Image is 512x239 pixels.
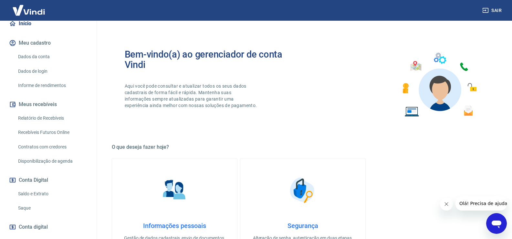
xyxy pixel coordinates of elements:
a: Contratos com credores [16,140,89,154]
iframe: Botão para abrir a janela de mensagens [486,213,507,234]
button: Meus recebíveis [8,97,89,112]
a: Recebíveis Futuros Online [16,126,89,139]
a: Informe de rendimentos [16,79,89,92]
a: Saque [16,201,89,215]
iframe: Fechar mensagem [440,198,453,211]
a: Conta digital [8,220,89,234]
img: Segurança [287,174,319,206]
p: Aqui você pode consultar e atualizar todos os seus dados cadastrais de forma fácil e rápida. Mant... [125,83,258,109]
a: Disponibilização de agenda [16,155,89,168]
span: Olá! Precisa de ajuda? [4,5,54,10]
h2: Bem-vindo(a) ao gerenciador de conta Vindi [125,49,303,70]
img: Vindi [8,0,50,20]
h4: Segurança [251,222,355,230]
h5: O que deseja fazer hoje? [112,144,494,150]
button: Conta Digital [8,173,89,187]
iframe: Mensagem da empresa [455,196,507,211]
a: Dados de login [16,65,89,78]
button: Meu cadastro [8,36,89,50]
a: Saldo e Extrato [16,187,89,201]
a: Início [8,16,89,31]
h4: Informações pessoais [122,222,227,230]
button: Sair [481,5,504,16]
a: Dados da conta [16,50,89,63]
img: Imagem de um avatar masculino com diversos icones exemplificando as funcionalidades do gerenciado... [397,49,481,121]
span: Conta digital [19,223,48,232]
img: Informações pessoais [158,174,191,206]
a: Relatório de Recebíveis [16,112,89,125]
